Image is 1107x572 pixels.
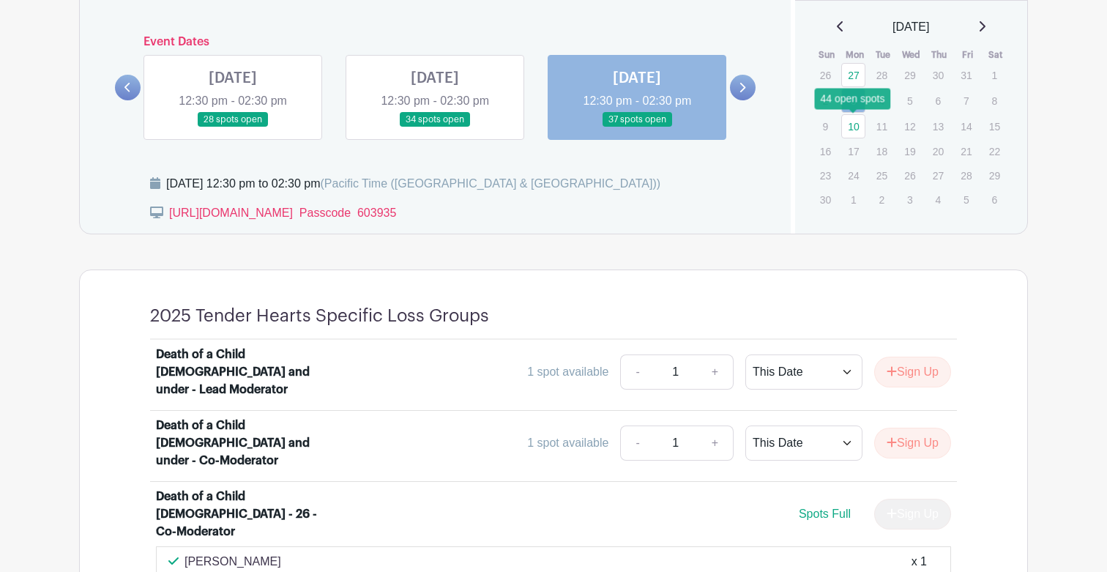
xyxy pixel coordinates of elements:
[874,357,951,387] button: Sign Up
[870,164,894,187] p: 25
[954,140,978,163] p: 21
[813,188,838,211] p: 30
[320,177,660,190] span: (Pacific Time ([GEOGRAPHIC_DATA] & [GEOGRAPHIC_DATA]))
[926,64,950,86] p: 30
[982,48,1010,62] th: Sat
[813,89,838,112] p: 2
[841,140,865,163] p: 17
[527,434,608,452] div: 1 spot available
[870,140,894,163] p: 18
[870,115,894,138] p: 11
[156,417,338,469] div: Death of a Child [DEMOGRAPHIC_DATA] and under - Co-Moderator
[813,164,838,187] p: 23
[799,508,851,520] span: Spots Full
[898,115,922,138] p: 12
[897,48,925,62] th: Wed
[898,164,922,187] p: 26
[184,553,281,571] p: [PERSON_NAME]
[983,140,1007,163] p: 22
[869,48,898,62] th: Tue
[813,140,838,163] p: 16
[620,426,654,461] a: -
[983,115,1007,138] p: 15
[813,48,841,62] th: Sun
[926,188,950,211] p: 4
[926,89,950,112] p: 6
[926,115,950,138] p: 13
[954,164,978,187] p: 28
[841,114,865,138] a: 10
[983,64,1007,86] p: 1
[898,64,922,86] p: 29
[954,89,978,112] p: 7
[841,63,865,87] a: 27
[156,346,338,398] div: Death of a Child [DEMOGRAPHIC_DATA] and under - Lead Moderator
[813,64,838,86] p: 26
[169,207,396,219] a: [URL][DOMAIN_NAME] Passcode 603935
[150,305,489,327] h4: 2025 Tender Hearts Specific Loss Groups
[954,115,978,138] p: 14
[926,164,950,187] p: 27
[983,89,1007,112] p: 8
[926,140,950,163] p: 20
[697,426,734,461] a: +
[954,64,978,86] p: 31
[815,88,891,109] div: 44 open spots
[925,48,954,62] th: Thu
[898,188,922,211] p: 3
[841,188,865,211] p: 1
[840,48,869,62] th: Mon
[841,164,865,187] p: 24
[141,35,730,49] h6: Event Dates
[870,64,894,86] p: 28
[697,354,734,390] a: +
[912,553,927,571] div: x 1
[156,488,338,541] div: Death of a Child [DEMOGRAPHIC_DATA] - 26 - Co-Moderator
[954,188,978,211] p: 5
[983,164,1007,187] p: 29
[898,140,922,163] p: 19
[813,115,838,138] p: 9
[953,48,982,62] th: Fri
[874,428,951,458] button: Sign Up
[983,188,1007,211] p: 6
[166,175,660,193] div: [DATE] 12:30 pm to 02:30 pm
[892,18,929,36] span: [DATE]
[620,354,654,390] a: -
[898,89,922,112] p: 5
[527,363,608,381] div: 1 spot available
[870,188,894,211] p: 2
